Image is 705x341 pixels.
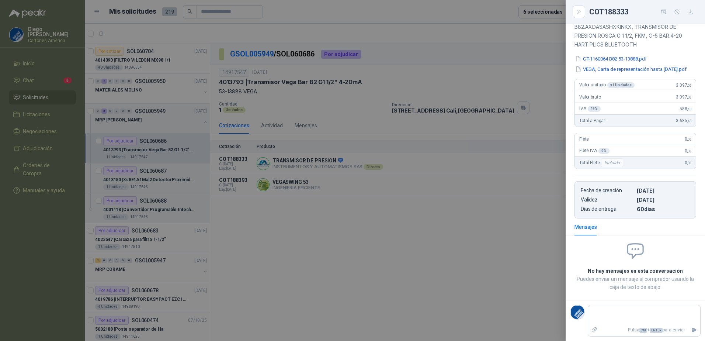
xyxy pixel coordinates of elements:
[650,328,663,333] span: ENTER
[588,106,601,112] div: 19 %
[579,94,601,100] span: Valor bruto
[601,324,688,337] p: Pulsa + para enviar
[598,148,610,154] div: 0 %
[574,223,597,231] div: Mensajes
[579,106,601,112] span: IVA
[687,83,691,87] span: ,00
[688,324,700,337] button: Enviar
[607,82,635,88] div: x 1 Unidades
[639,328,647,333] span: Ctrl
[588,324,601,337] label: Adjuntar archivos
[637,197,690,203] p: [DATE]
[685,137,691,142] span: 0
[581,197,634,203] p: Validez
[579,158,625,167] span: Total Flete
[637,187,690,194] p: [DATE]
[687,149,691,153] span: ,00
[574,55,647,63] button: CT-1160064 B82 53-13888.pdf
[570,305,584,319] img: Company Logo
[676,83,691,88] span: 3.097
[601,158,623,167] div: Incluido
[579,148,610,154] span: Flete IVA
[579,137,589,142] span: Flete
[581,187,634,194] p: Fecha de creación
[687,119,691,123] span: ,43
[581,206,634,212] p: Días de entrega
[687,137,691,141] span: ,00
[676,118,691,123] span: 3.685
[579,82,635,88] span: Valor unitario
[680,106,691,111] span: 588
[687,107,691,111] span: ,43
[574,65,687,73] button: VEGA, Carta de representación hasta [DATE].pdf
[685,148,691,154] span: 0
[574,7,583,16] button: Close
[574,267,696,275] h2: No hay mensajes en esta conversación
[574,275,696,291] p: Puedes enviar un mensaje al comprador usando la caja de texto de abajo.
[574,23,696,49] p: B82.AXDASASHXKINKX, TRANSMISOR DE PRESION ROSCA G 1 1/2, FKM, O-5 BAR.4-20 HART.PLICS BLUETOOTH
[685,160,691,165] span: 0
[579,118,605,123] span: Total a Pagar
[589,6,696,18] div: COT188333
[637,206,690,212] p: 60 dias
[687,161,691,165] span: ,00
[687,95,691,99] span: ,00
[676,94,691,100] span: 3.097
